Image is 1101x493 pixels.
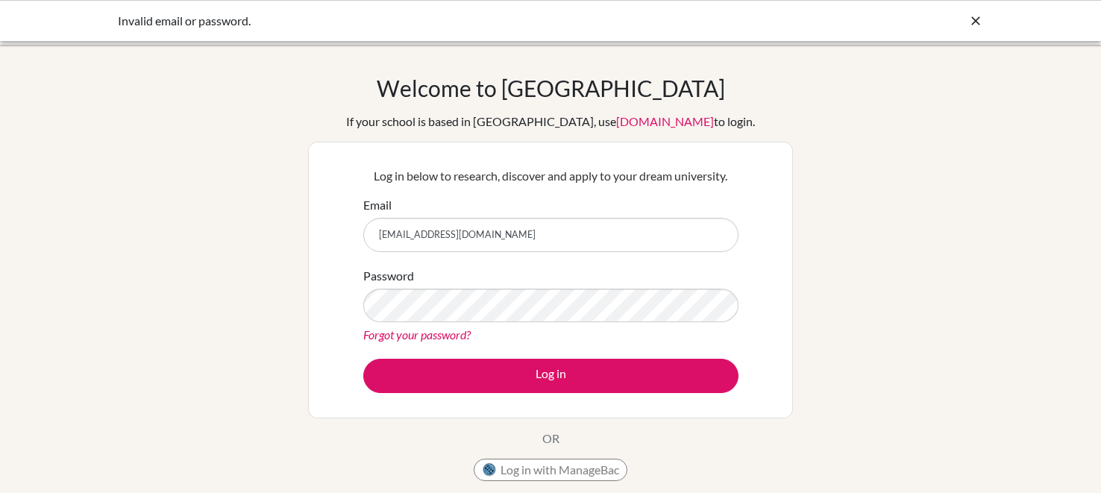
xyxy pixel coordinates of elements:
div: If your school is based in [GEOGRAPHIC_DATA], use to login. [346,113,755,131]
p: OR [542,430,559,448]
label: Email [363,196,392,214]
h1: Welcome to [GEOGRAPHIC_DATA] [377,75,725,101]
a: [DOMAIN_NAME] [616,114,714,128]
label: Password [363,267,414,285]
a: Forgot your password? [363,327,471,342]
p: Log in below to research, discover and apply to your dream university. [363,167,738,185]
button: Log in [363,359,738,393]
div: Invalid email or password. [118,12,759,30]
button: Log in with ManageBac [474,459,627,481]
